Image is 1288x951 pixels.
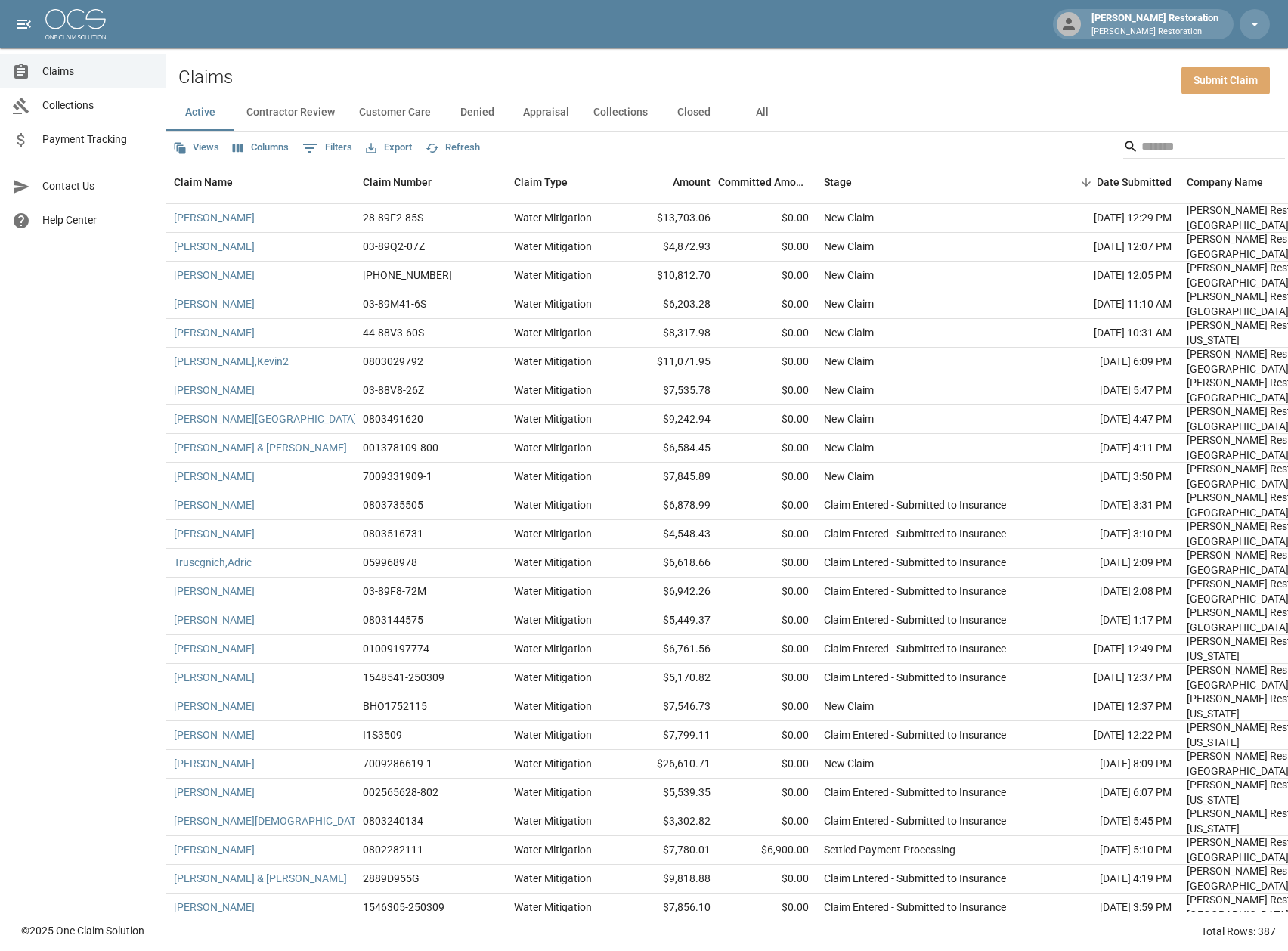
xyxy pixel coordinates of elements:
[718,836,816,865] div: $6,900.00
[824,871,1006,886] div: Claim Entered - Submitted to Insurance
[174,325,255,340] a: [PERSON_NAME]
[1043,692,1179,721] div: [DATE] 12:37 PM
[1043,750,1179,779] div: [DATE] 8:09 PM
[620,635,718,664] div: $6,761.56
[1043,549,1179,578] div: [DATE] 2:09 PM
[718,807,816,836] div: $0.00
[511,94,581,131] button: Appraisal
[514,296,592,311] div: Water Mitigation
[1043,161,1179,203] div: Date Submitted
[174,871,347,886] a: [PERSON_NAME] & [PERSON_NAME]
[718,721,816,750] div: $0.00
[363,268,452,283] div: 01-009-178637
[363,785,438,800] div: 002565628-802
[514,871,592,886] div: Water Mitigation
[1043,894,1179,922] div: [DATE] 3:59 PM
[514,900,592,915] div: Water Mitigation
[824,383,874,398] div: New Claim
[42,132,153,147] span: Payment Tracking
[824,785,1006,800] div: Claim Entered - Submitted to Insurance
[174,900,255,915] a: [PERSON_NAME]
[620,491,718,520] div: $6,878.99
[174,756,255,771] a: [PERSON_NAME]
[728,94,796,131] button: All
[422,136,484,160] button: Refresh
[234,94,347,131] button: Contractor Review
[363,497,423,513] div: 0803735505
[718,161,816,203] div: Committed Amount
[174,383,255,398] a: [PERSON_NAME]
[514,584,592,599] div: Water Mitigation
[174,440,347,455] a: [PERSON_NAME] & [PERSON_NAME]
[514,727,592,742] div: Water Mitigation
[620,376,718,405] div: $7,535.78
[1097,161,1172,203] div: Date Submitted
[363,584,426,599] div: 03-89F8-72M
[824,842,955,857] div: Settled Payment Processing
[363,469,432,484] div: 7009331909-1
[824,670,1006,685] div: Claim Entered - Submitted to Insurance
[174,584,255,599] a: [PERSON_NAME]
[514,210,592,225] div: Water Mitigation
[363,641,429,656] div: 01009197774
[620,578,718,606] div: $6,942.26
[718,606,816,635] div: $0.00
[620,692,718,721] div: $7,546.73
[718,692,816,721] div: $0.00
[174,699,255,714] a: [PERSON_NAME]
[355,161,506,203] div: Claim Number
[824,756,874,771] div: New Claim
[363,813,423,829] div: 0803240134
[166,161,355,203] div: Claim Name
[824,296,874,311] div: New Claim
[1201,924,1276,939] div: Total Rows: 387
[718,463,816,491] div: $0.00
[1043,463,1179,491] div: [DATE] 3:50 PM
[178,67,233,88] h2: Claims
[166,94,1288,131] div: dynamic tabs
[363,842,423,857] div: 0802282111
[506,161,620,203] div: Claim Type
[229,136,293,160] button: Select columns
[514,526,592,541] div: Water Mitigation
[363,383,424,398] div: 03-88V8-26Z
[174,641,255,656] a: [PERSON_NAME]
[514,813,592,829] div: Water Mitigation
[363,727,402,742] div: I1S3509
[718,233,816,262] div: $0.00
[620,807,718,836] div: $3,302.82
[514,641,592,656] div: Water Mitigation
[514,383,592,398] div: Water Mitigation
[620,865,718,894] div: $9,818.88
[363,440,438,455] div: 001378109-800
[174,469,255,484] a: [PERSON_NAME]
[581,94,660,131] button: Collections
[824,440,874,455] div: New Claim
[824,555,1006,570] div: Claim Entered - Submitted to Insurance
[620,894,718,922] div: $7,856.10
[824,469,874,484] div: New Claim
[514,161,568,203] div: Claim Type
[174,813,457,829] a: [PERSON_NAME][DEMOGRAPHIC_DATA] & [PERSON_NAME]
[718,262,816,290] div: $0.00
[363,555,417,570] div: 059968978
[42,64,153,79] span: Claims
[299,136,356,160] button: Show filters
[620,161,718,203] div: Amount
[514,239,592,254] div: Water Mitigation
[174,612,255,627] a: [PERSON_NAME]
[824,584,1006,599] div: Claim Entered - Submitted to Insurance
[824,210,874,225] div: New Claim
[824,161,852,203] div: Stage
[1043,606,1179,635] div: [DATE] 1:17 PM
[673,161,711,203] div: Amount
[1123,135,1285,162] div: Search
[620,290,718,319] div: $6,203.28
[514,785,592,800] div: Water Mitigation
[443,94,511,131] button: Denied
[816,161,1043,203] div: Stage
[363,612,423,627] div: 0803144575
[824,411,874,426] div: New Claim
[1043,290,1179,319] div: [DATE] 11:10 AM
[824,813,1006,829] div: Claim Entered - Submitted to Insurance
